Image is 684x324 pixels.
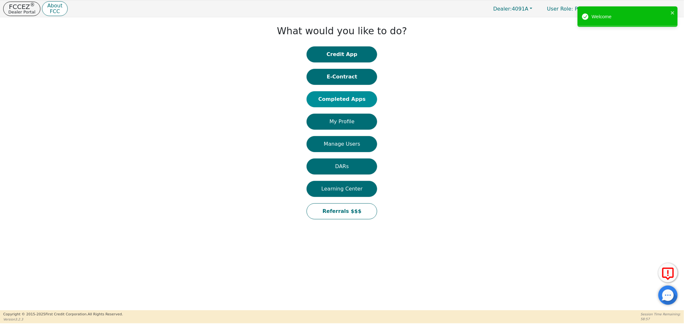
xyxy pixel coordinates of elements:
[307,136,377,152] button: Manage Users
[47,3,62,8] p: About
[486,4,539,14] button: Dealer:4091A
[541,3,601,15] p: Primary
[671,9,675,16] button: close
[307,91,377,107] button: Completed Apps
[658,263,678,282] button: Report Error to FCC
[307,181,377,197] button: Learning Center
[547,6,573,12] span: User Role :
[603,4,681,14] button: 4091A:[PERSON_NAME]
[307,69,377,85] button: E-Contract
[493,6,528,12] span: 4091A
[3,312,123,317] p: Copyright © 2015- 2025 First Credit Corporation.
[493,6,512,12] span: Dealer:
[3,2,40,16] button: FCCEZ®Dealer Portal
[641,317,681,321] p: 58:57
[30,2,35,8] sup: ®
[3,317,123,322] p: Version 3.2.3
[42,1,67,16] button: AboutFCC
[277,25,407,37] h1: What would you like to do?
[592,13,669,20] div: Welcome
[641,312,681,317] p: Session Time Remaining:
[307,46,377,62] button: Credit App
[8,10,35,14] p: Dealer Portal
[541,3,601,15] a: User Role: Primary
[307,114,377,130] button: My Profile
[47,9,62,14] p: FCC
[307,203,377,219] button: Referrals $$$
[8,4,35,10] p: FCCEZ
[88,312,123,316] span: All Rights Reserved.
[307,158,377,174] button: DARs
